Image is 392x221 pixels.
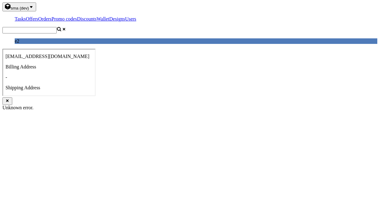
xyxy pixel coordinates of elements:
[26,16,38,21] a: Offers
[125,16,136,21] a: Users
[2,2,36,11] button: sma (dev)
[2,25,4,30] span: -
[2,105,390,110] div: Unknown error.
[2,15,89,20] div: Billing Address
[109,16,125,21] a: Designs
[38,16,52,21] a: Orders
[2,4,86,10] span: [EMAIL_ADDRESS][DOMAIN_NAME]
[51,16,77,21] a: Promo codes
[15,38,377,44] figcaption: e2
[2,36,89,41] div: Shipping Address
[77,16,96,21] a: Discounts
[11,6,29,10] span: sma (dev)
[15,16,26,21] a: Tasks
[96,16,109,21] a: Wallet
